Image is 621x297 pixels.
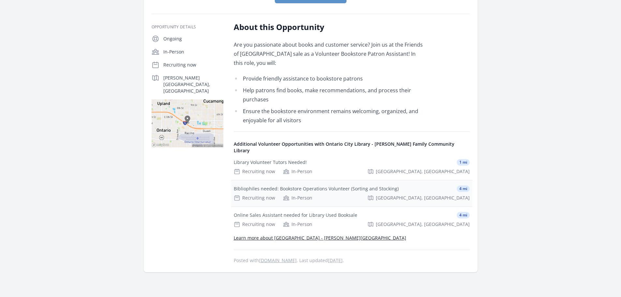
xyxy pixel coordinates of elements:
h4: Additional Volunteer Opportunities with Ontario City Library - [PERSON_NAME] Family Community Lib... [234,141,470,154]
span: 1 mi [457,159,470,166]
h2: About this Opportunity [234,22,424,32]
div: In-Person [283,195,312,201]
li: Provide friendly assistance to bookstore patrons [234,74,424,83]
p: In-Person [163,49,223,55]
a: Library Volunteer Tutors Needed! 1 mi Recruiting now In-Person [GEOGRAPHIC_DATA], [GEOGRAPHIC_DATA] [231,154,472,180]
div: In-Person [283,221,312,228]
span: [GEOGRAPHIC_DATA], [GEOGRAPHIC_DATA] [376,195,470,201]
div: Bibliophiles needed: Bookstore Operations Volunteer (Sorting and Stocking) [234,186,399,192]
a: Online Sales Assistant needed for Library Used Booksale 4 mi Recruiting now In-Person [GEOGRAPHIC... [231,207,472,233]
div: In-Person [283,168,312,175]
img: Map [152,99,223,147]
div: Recruiting now [234,221,275,228]
p: [PERSON_NAME][GEOGRAPHIC_DATA], [GEOGRAPHIC_DATA] [163,75,223,94]
div: Library Volunteer Tutors Needed! [234,159,307,166]
p: Are you passionate about books and customer service? Join us at the Friends of [GEOGRAPHIC_DATA] ... [234,40,424,67]
abbr: Tue, Sep 9, 2025 3:49 PM [328,257,343,263]
span: [GEOGRAPHIC_DATA], [GEOGRAPHIC_DATA] [376,168,470,175]
span: 4 mi [457,212,470,218]
li: Help patrons find books, make recommendations, and process their purchases [234,86,424,104]
li: Ensure the bookstore environment remains welcoming, organized, and enjoyable for all visitors [234,107,424,125]
h3: Opportunity Details [152,24,223,30]
p: Recruiting now [163,62,223,68]
a: Bibliophiles needed: Bookstore Operations Volunteer (Sorting and Stocking) 4 mi Recruiting now In... [231,180,472,206]
a: Learn more about [GEOGRAPHIC_DATA] - [PERSON_NAME][GEOGRAPHIC_DATA] [234,235,406,241]
p: Ongoing [163,36,223,42]
p: Posted with . Last updated . [234,258,470,263]
div: Recruiting now [234,168,275,175]
div: Online Sales Assistant needed for Library Used Booksale [234,212,357,218]
span: 4 mi [457,186,470,192]
span: [GEOGRAPHIC_DATA], [GEOGRAPHIC_DATA] [376,221,470,228]
div: Recruiting now [234,195,275,201]
a: [DOMAIN_NAME] [259,257,297,263]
